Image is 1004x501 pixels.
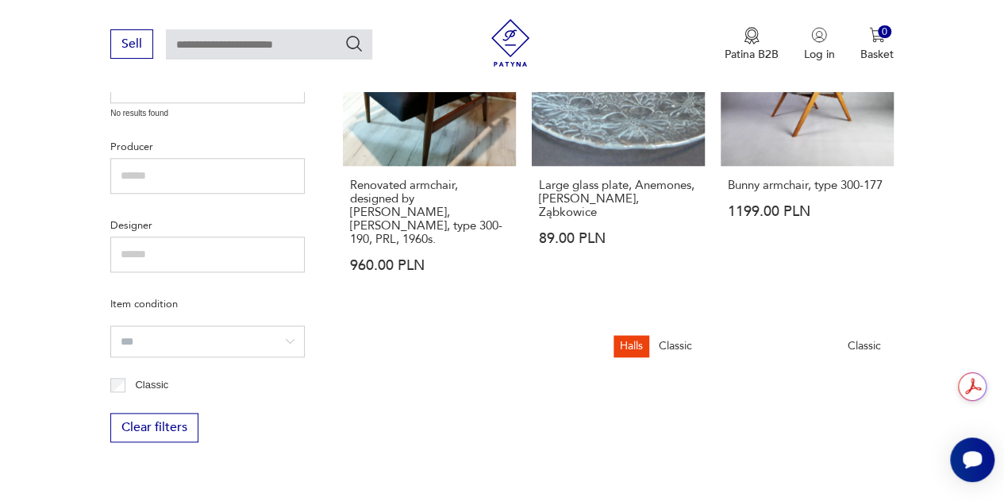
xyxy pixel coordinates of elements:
iframe: Smartsupp widget button [950,437,994,482]
font: 960.00 PLN [350,256,425,276]
button: Clear filters [110,413,198,442]
img: Patina - vintage furniture and decorations store [487,19,534,67]
font: Basket [860,47,894,62]
font: 1199.00 PLN [728,202,810,222]
font: 0 [882,25,887,39]
a: Sell [110,40,153,51]
font: Large glass plate, Anemones, [PERSON_NAME], Ząbkowice [539,177,694,220]
img: Cart icon [869,27,885,43]
button: Log in [804,27,835,62]
button: Search [344,34,364,53]
font: Producer [110,140,153,154]
img: User icon [811,27,827,43]
font: Log in [804,47,835,62]
font: Item condition [110,297,178,311]
font: Classic [135,379,168,391]
img: Medal icon [744,27,760,44]
button: Sell [110,29,153,59]
a: Medal iconPatina B2B [725,27,779,62]
button: 0Basket [860,27,894,62]
font: Designer [110,218,152,233]
font: Bunny armchair, type 300-177 [728,177,883,193]
font: Sell [121,35,142,52]
font: Renovated armchair, designed by [PERSON_NAME], [PERSON_NAME], type 300-190, PRL, 1960s. [350,177,502,247]
font: 89.00 PLN [539,229,606,249]
button: Patina B2B [725,27,779,62]
font: Clear filters [121,418,187,436]
font: Patina B2B [725,47,779,62]
font: No results found [110,109,168,118]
